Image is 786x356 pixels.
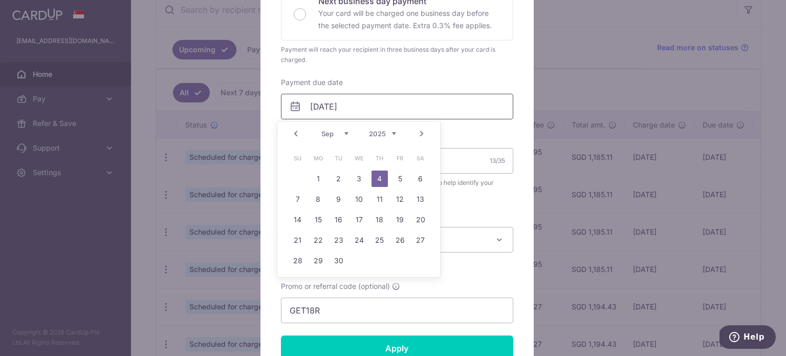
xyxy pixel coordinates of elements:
[351,171,367,187] a: 3
[281,94,513,119] input: DD / MM / YYYY
[310,212,326,228] a: 15
[412,191,429,207] a: 13
[372,191,388,207] a: 11
[372,150,388,166] span: Thursday
[290,191,306,207] a: 7
[290,128,302,140] a: Prev
[331,232,347,248] a: 23
[412,212,429,228] a: 20
[372,212,388,228] a: 18
[331,150,347,166] span: Tuesday
[351,191,367,207] a: 10
[281,77,343,88] label: Payment due date
[392,212,408,228] a: 19
[310,191,326,207] a: 8
[412,232,429,248] a: 27
[290,232,306,248] a: 21
[392,232,408,248] a: 26
[412,171,429,187] a: 6
[281,45,513,65] div: Payment will reach your recipient in three business days after your card is charged.
[290,212,306,228] a: 14
[392,150,408,166] span: Friday
[351,212,367,228] a: 17
[372,171,388,187] a: 4
[490,156,505,166] div: 13/35
[331,212,347,228] a: 16
[310,171,326,187] a: 1
[416,128,428,140] a: Next
[281,281,390,291] span: Promo or referral code (optional)
[290,150,306,166] span: Sunday
[331,171,347,187] a: 2
[310,232,326,248] a: 22
[392,191,408,207] a: 12
[372,232,388,248] a: 25
[331,191,347,207] a: 9
[290,253,306,269] a: 28
[412,150,429,166] span: Saturday
[392,171,408,187] a: 5
[351,232,367,248] a: 24
[318,7,500,32] p: Your card will be charged one business day before the selected payment date. Extra 0.3% fee applies.
[310,253,326,269] a: 29
[310,150,326,166] span: Monday
[331,253,347,269] a: 30
[719,325,776,351] iframe: Opens a widget where you can find more information
[351,150,367,166] span: Wednesday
